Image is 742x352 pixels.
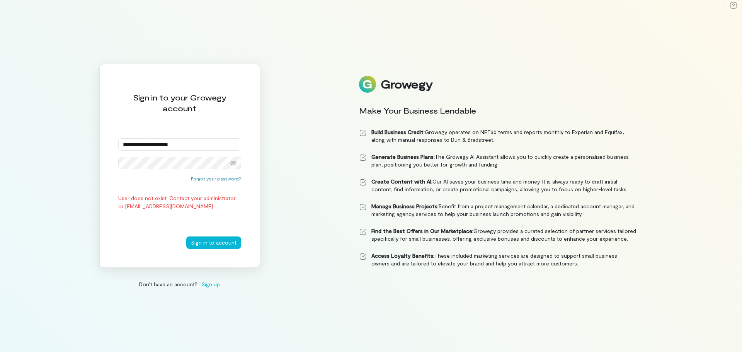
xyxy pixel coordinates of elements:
strong: Access Loyalty Benefits: [371,252,434,259]
strong: Manage Business Projects: [371,203,439,209]
span: Sign up [201,280,220,288]
strong: Build Business Credit: [371,129,425,135]
strong: Generate Business Plans: [371,153,435,160]
li: Benefit from a project management calendar, a dedicated account manager, and marketing agency ser... [359,202,636,218]
img: Logo [359,76,376,93]
li: Growegy provides a curated selection of partner services tailored specifically for small business... [359,227,636,243]
div: Make Your Business Lendable [359,105,636,116]
div: Don’t have an account? [99,280,260,288]
button: Forgot your password? [191,175,241,182]
div: User does not exist. Contact your administrator or [EMAIL_ADDRESS][DOMAIN_NAME]. [118,194,241,210]
li: These included marketing services are designed to support small business owners and are tailored ... [359,252,636,267]
div: Sign in to your Growegy account [118,92,241,114]
li: The Growegy AI Assistant allows you to quickly create a personalized business plan, positioning y... [359,153,636,168]
strong: Create Content with AI: [371,178,432,185]
li: Growegy operates on NET30 terms and reports monthly to Experian and Equifax, along with manual re... [359,128,636,144]
button: Sign in to account [186,236,241,249]
li: Our AI saves your business time and money. It is always ready to draft initial content, find info... [359,178,636,193]
div: Growegy [381,78,432,91]
strong: Find the Best Offers in Our Marketplace: [371,228,473,234]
